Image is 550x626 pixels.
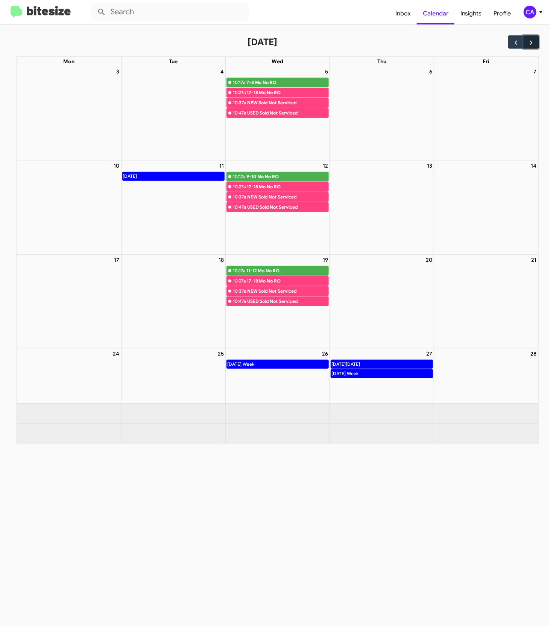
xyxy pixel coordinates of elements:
[225,66,330,160] td: November 5, 2025
[321,255,330,265] a: November 19, 2025
[246,173,328,180] div: 9-10 Mo No RO
[219,66,225,77] a: November 4, 2025
[17,160,121,254] td: November 10, 2025
[225,348,330,403] td: November 26, 2025
[123,172,138,180] div: [DATE]
[389,3,417,24] a: Inbox
[532,66,538,77] a: November 7, 2025
[233,298,246,305] div: 10:47a
[246,79,328,86] div: 7-8 Mo No RO
[434,254,538,348] td: November 21, 2025
[225,254,330,348] td: November 19, 2025
[233,193,246,201] div: 10:37a
[454,3,488,24] a: Insights
[530,255,538,265] a: November 21, 2025
[121,348,225,403] td: November 25, 2025
[247,277,328,285] div: 17-18 Mo No RO
[247,298,328,305] div: USED Sold Not Serviced
[330,160,434,254] td: November 13, 2025
[247,287,328,295] div: NEW Sold Not Serviced
[321,348,330,359] a: November 26, 2025
[17,348,121,403] td: November 24, 2025
[233,173,245,180] div: 10:17a
[270,57,285,66] a: Wednesday
[330,254,434,348] td: November 20, 2025
[524,35,539,49] button: Next month
[247,183,328,191] div: 17-18 Mo No RO
[217,255,225,265] a: November 18, 2025
[324,66,330,77] a: November 5, 2025
[247,193,328,201] div: NEW Sold Not Serviced
[434,66,538,160] td: November 7, 2025
[112,160,121,171] a: November 10, 2025
[62,57,76,66] a: Monday
[167,57,179,66] a: Tuesday
[233,89,246,96] div: 10:27a
[488,3,517,24] a: Profile
[330,66,434,160] td: November 6, 2025
[428,66,434,77] a: November 6, 2025
[225,160,330,254] td: November 12, 2025
[425,160,434,171] a: November 13, 2025
[115,66,121,77] a: November 3, 2025
[434,348,538,403] td: November 28, 2025
[417,3,454,24] a: Calendar
[112,348,121,359] a: November 24, 2025
[321,160,330,171] a: November 12, 2025
[121,160,225,254] td: November 11, 2025
[233,99,246,107] div: 10:37a
[517,6,542,18] button: CA
[233,183,246,191] div: 10:27a
[233,267,245,275] div: 10:17a
[247,99,328,107] div: NEW Sold Not Serviced
[121,254,225,348] td: November 18, 2025
[247,203,328,211] div: USED Sold Not Serviced
[121,66,225,160] td: November 4, 2025
[481,57,491,66] a: Friday
[331,360,360,368] div: [DATE][DATE]
[530,160,538,171] a: November 14, 2025
[248,36,277,48] h2: [DATE]
[233,277,246,285] div: 10:27a
[113,255,121,265] a: November 17, 2025
[247,89,328,96] div: 17-18 Mo No RO
[247,109,328,117] div: USED Sold Not Serviced
[424,255,434,265] a: November 20, 2025
[330,348,434,403] td: November 27, 2025
[17,254,121,348] td: November 17, 2025
[434,160,538,254] td: November 14, 2025
[218,160,225,171] a: November 11, 2025
[331,369,359,378] div: [DATE] Week
[233,79,245,86] div: 10:17a
[233,287,246,295] div: 10:37a
[524,6,536,18] div: CA
[227,360,255,368] div: [DATE] Week
[216,348,225,359] a: November 25, 2025
[233,203,246,211] div: 10:47a
[376,57,388,66] a: Thursday
[425,348,434,359] a: November 27, 2025
[17,66,121,160] td: November 3, 2025
[508,35,524,49] button: Previous month
[246,267,328,275] div: 11-12 Mo No RO
[91,3,249,21] input: Search
[233,109,246,117] div: 10:47a
[529,348,538,359] a: November 28, 2025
